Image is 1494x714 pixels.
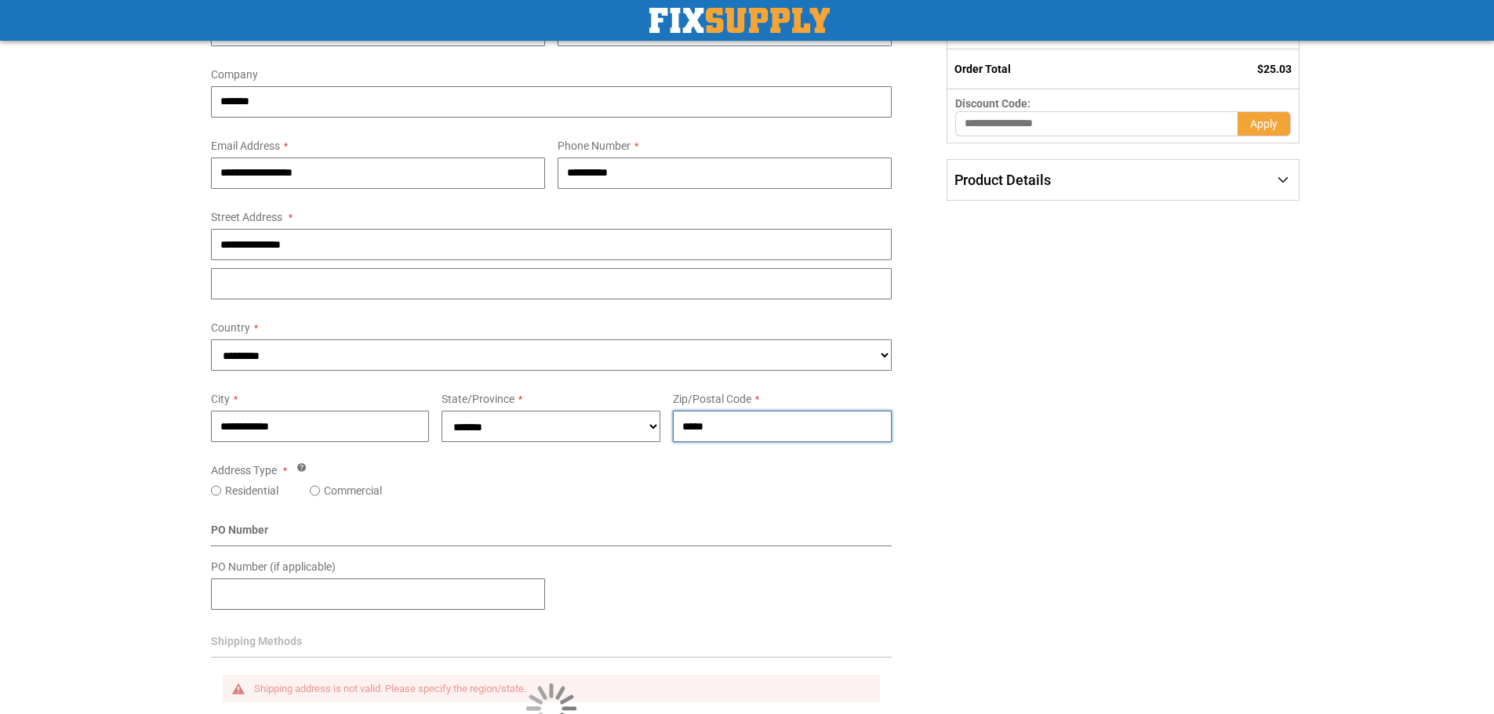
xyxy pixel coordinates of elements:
[324,483,382,498] label: Commercial
[211,464,277,477] span: Address Type
[211,211,282,223] span: Street Address
[225,483,278,498] label: Residential
[1250,118,1278,130] span: Apply
[649,8,830,33] a: store logo
[211,560,336,573] span: PO Number (if applicable)
[954,63,1011,75] strong: Order Total
[955,97,1031,110] span: Discount Code:
[954,172,1051,188] span: Product Details
[649,8,830,33] img: Fix Industrial Supply
[558,140,631,152] span: Phone Number
[442,393,514,405] span: State/Province
[1257,63,1292,75] span: $25.03
[211,140,280,152] span: Email Address
[673,393,751,405] span: Zip/Postal Code
[211,522,892,546] div: PO Number
[211,68,258,81] span: Company
[211,321,250,334] span: Country
[211,393,230,405] span: City
[1238,111,1291,136] button: Apply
